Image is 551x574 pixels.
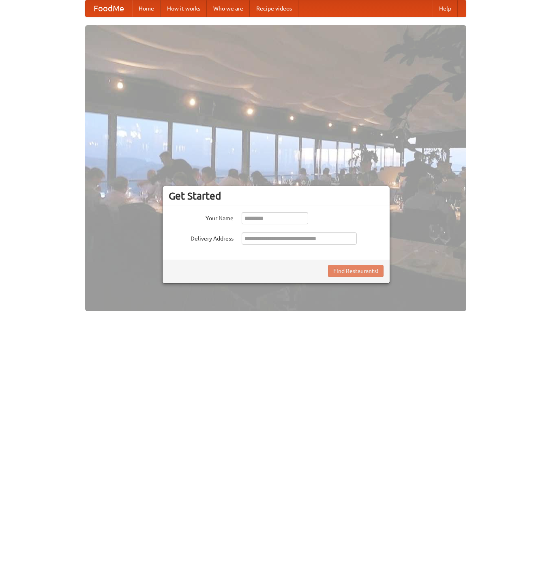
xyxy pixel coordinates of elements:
[161,0,207,17] a: How it works
[169,190,384,202] h3: Get Started
[207,0,250,17] a: Who we are
[169,232,234,243] label: Delivery Address
[433,0,458,17] a: Help
[132,0,161,17] a: Home
[250,0,298,17] a: Recipe videos
[86,0,132,17] a: FoodMe
[169,212,234,222] label: Your Name
[328,265,384,277] button: Find Restaurants!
